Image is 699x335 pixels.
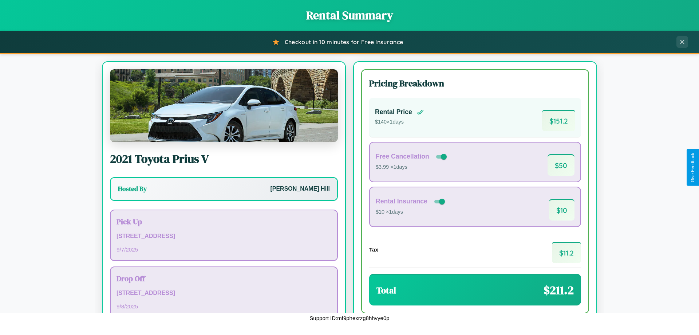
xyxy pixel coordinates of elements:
p: $10 × 1 days [376,207,446,217]
h2: 2021 Toyota Prius V [110,151,338,167]
h3: Hosted By [118,184,147,193]
p: [STREET_ADDRESS] [116,231,331,242]
span: Checkout in 10 minutes for Free Insurance [285,38,403,46]
h3: Total [376,284,396,296]
div: Give Feedback [690,153,695,182]
p: 9 / 8 / 2025 [116,301,331,311]
h4: Tax [369,246,378,253]
h4: Rental Insurance [376,198,427,205]
h1: Rental Summary [7,7,692,23]
span: $ 10 [549,199,574,221]
span: $ 151.2 [542,110,575,131]
p: $ 140 × 1 days [375,117,424,127]
p: 9 / 7 / 2025 [116,245,331,254]
span: $ 211.2 [544,282,574,298]
span: $ 11.2 [552,242,581,263]
p: $3.99 × 1 days [376,163,448,172]
h4: Rental Price [375,108,412,116]
h3: Drop Off [116,273,331,284]
h4: Free Cancellation [376,153,429,160]
p: Support ID: mf9phexrzg8hhvye0p [309,313,389,323]
p: [STREET_ADDRESS] [116,288,331,299]
p: [PERSON_NAME] Hill [270,184,330,194]
span: $ 50 [548,154,574,176]
h3: Pricing Breakdown [369,77,581,89]
img: Toyota Prius V [110,69,338,142]
h3: Pick Up [116,216,331,227]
